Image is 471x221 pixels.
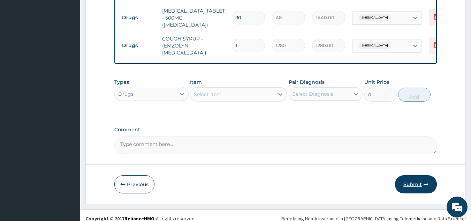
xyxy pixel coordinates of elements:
td: Drugs [119,39,159,52]
label: Comment [114,127,437,133]
textarea: Type your message and hit 'Enter' [3,147,133,171]
td: [MEDICAL_DATA] TABLET - 500MG ([MEDICAL_DATA]) [159,4,228,32]
label: Types [114,79,129,85]
div: Drugs [118,90,134,97]
label: Unit Price [364,79,389,86]
td: COUGH SYRUP - (EMZOLYN [MEDICAL_DATA]) [159,32,228,60]
span: [MEDICAL_DATA] [359,42,392,49]
td: Drugs [119,11,159,24]
label: Pair Diagnosis [289,79,325,86]
div: Minimize live chat window [114,3,131,20]
div: Select Diagnosis [293,90,333,97]
span: We're online! [40,66,96,137]
img: d_794563401_company_1708531726252_794563401 [13,35,28,52]
button: Submit [395,175,437,193]
div: Chat with us now [36,39,117,48]
button: Previous [114,175,154,193]
span: [MEDICAL_DATA] [359,14,392,21]
div: Select Item [194,91,222,98]
label: Item [190,79,202,86]
button: Add [398,88,431,102]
